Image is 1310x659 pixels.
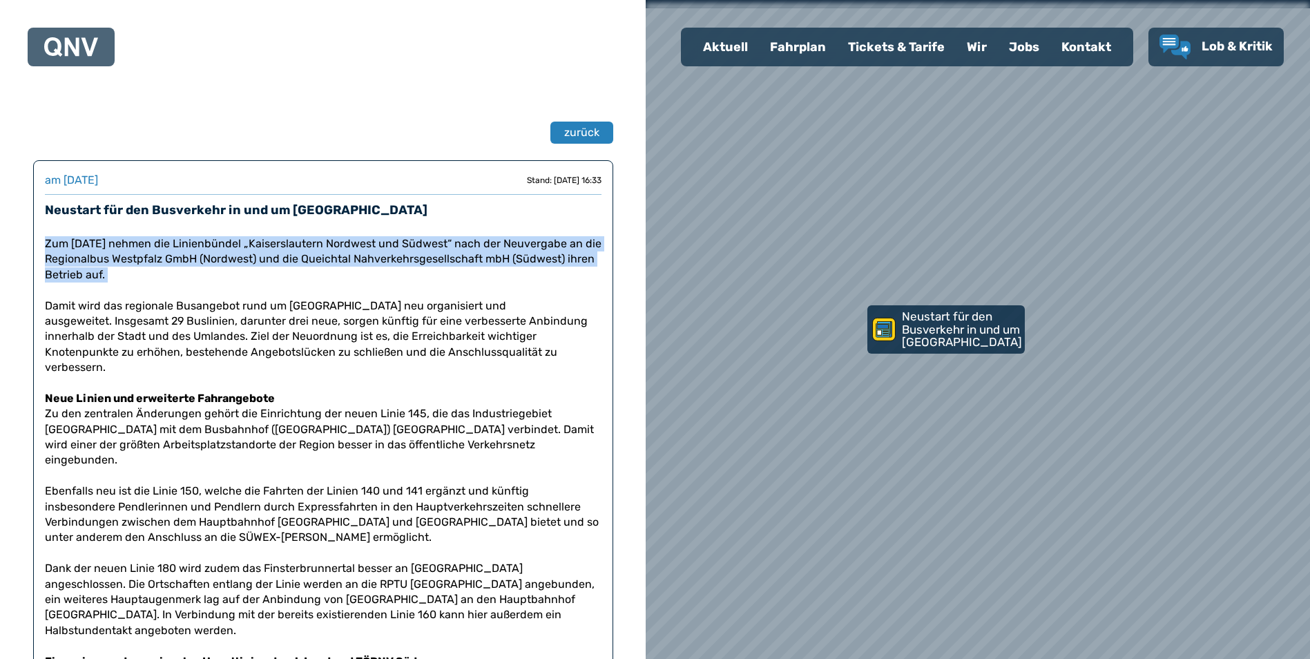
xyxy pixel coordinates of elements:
a: QNV Logo [44,33,98,61]
a: Kontakt [1050,29,1122,65]
a: Fahrplan [759,29,837,65]
img: QNV Logo [44,37,98,57]
p: Neustart für den Busverkehr in und um [GEOGRAPHIC_DATA] [902,310,1022,349]
strong: Neue Linien und erweiterte Fahrangebote [45,392,275,405]
div: am [DATE] [45,172,98,189]
a: Aktuell [692,29,759,65]
p: Dank der neuen Linie 180 wird zudem das Finsterbrunnertal besser an [GEOGRAPHIC_DATA] angeschloss... [45,546,601,638]
span: Lob & Kritik [1202,39,1273,54]
p: Ebenfalls neu ist die Linie 150, welche die Fahrten der Linien 140 und 141 ergänzt und künftig in... [45,468,601,546]
div: Stand: [DATE] 16:33 [527,175,601,186]
button: zurück [550,122,613,144]
div: Neustart für den Busverkehr in und um [GEOGRAPHIC_DATA] [867,305,1019,354]
a: Neustart für den Busverkehr in und um [GEOGRAPHIC_DATA] [867,305,1025,354]
a: Jobs [998,29,1050,65]
a: Lob & Kritik [1159,35,1273,59]
a: Wir [956,29,998,65]
p: Zu den zentralen Änderungen gehört die Einrichtung der neuen Linie 145, die das Industriegebiet [... [45,376,601,468]
p: Zum [DATE] nehmen die Linienbündel „Kaiserslautern Nordwest und Südwest“ nach der Neuvergabe an d... [45,236,601,283]
a: Tickets & Tarife [837,29,956,65]
p: Damit wird das regionale Busangebot rund um [GEOGRAPHIC_DATA] neu organisiert und ausgeweitet. In... [45,298,601,376]
h3: Neustart für den Busverkehr in und um [GEOGRAPHIC_DATA] [45,200,601,220]
span: zurück [564,124,599,141]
